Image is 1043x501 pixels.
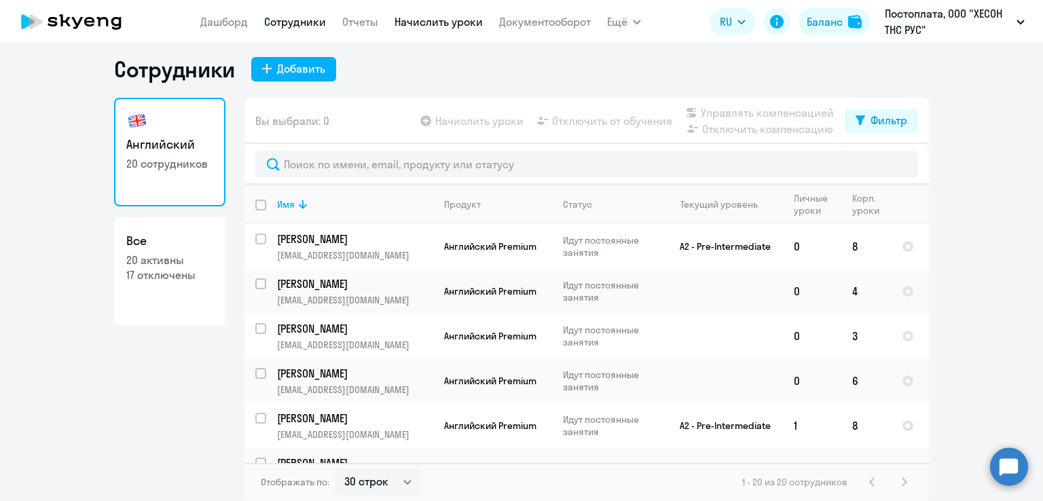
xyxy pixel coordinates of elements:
td: 8 [841,224,891,269]
a: Отчеты [342,15,378,29]
h3: Все [126,232,213,250]
p: 17 отключены [126,267,213,282]
div: Баланс [807,14,843,30]
p: [EMAIL_ADDRESS][DOMAIN_NAME] [277,339,433,351]
a: [PERSON_NAME] [277,231,433,246]
div: Корп. уроки [852,192,881,217]
a: Все20 активны17 отключены [114,217,225,326]
p: 20 активны [126,253,213,267]
p: [PERSON_NAME] [277,276,431,291]
div: Добавить [277,60,325,77]
a: Дашборд [200,15,248,29]
div: Фильтр [871,112,907,128]
div: Текущий уровень [680,198,758,210]
p: [PERSON_NAME] [277,411,431,426]
td: 1 [783,403,841,448]
img: english [126,110,148,132]
p: [PERSON_NAME] [277,231,431,246]
button: Балансbalance [799,8,870,35]
div: Имя [277,198,295,210]
a: [PERSON_NAME] [277,411,433,426]
p: [PERSON_NAME] [277,321,431,336]
input: Поиск по имени, email, продукту или статусу [255,151,918,178]
span: Английский Premium [444,285,536,297]
td: A2 - Pre-Intermediate [657,224,783,269]
button: Фильтр [845,109,918,133]
p: Идут постоянные занятия [563,279,656,303]
button: RU [710,8,755,35]
a: [PERSON_NAME] [277,321,433,336]
div: Статус [563,198,592,210]
td: 0 [783,269,841,314]
td: 0 [783,314,841,358]
div: Личные уроки [794,192,832,217]
span: Английский Premium [444,240,536,253]
div: Продукт [444,198,481,210]
button: Добавить [251,57,336,81]
h1: Сотрудники [114,56,235,83]
p: [EMAIL_ADDRESS][DOMAIN_NAME] [277,294,433,306]
p: Идут постоянные занятия [563,234,656,259]
td: 4 [841,269,891,314]
p: [PERSON_NAME] [277,456,431,470]
div: Личные уроки [794,192,841,217]
div: Продукт [444,198,551,210]
td: 0 [783,358,841,403]
span: Английский Premium [444,375,536,387]
p: Постоплата, ООО "ХЕСОН ТНС РУС" [885,5,1011,38]
p: Идут постоянные занятия [563,324,656,348]
button: Ещё [607,8,641,35]
a: Английский20 сотрудников [114,98,225,206]
p: [EMAIL_ADDRESS][DOMAIN_NAME] [277,428,433,441]
div: Корп. уроки [852,192,890,217]
span: RU [720,14,732,30]
a: [PERSON_NAME] [277,456,433,470]
div: Имя [277,198,433,210]
span: Английский Premium [444,330,536,342]
div: Текущий уровень [667,198,782,210]
a: [PERSON_NAME] [277,276,433,291]
td: A2 - Pre-Intermediate [657,403,783,448]
td: 8 [841,403,891,448]
p: [EMAIL_ADDRESS][DOMAIN_NAME] [277,249,433,261]
a: Начислить уроки [395,15,483,29]
button: Постоплата, ООО "ХЕСОН ТНС РУС" [878,5,1031,38]
span: Английский Premium [444,420,536,432]
p: 20 сотрудников [126,156,213,171]
a: [PERSON_NAME] [277,366,433,381]
p: [PERSON_NAME] [277,366,431,381]
span: 1 - 20 из 20 сотрудников [742,476,847,488]
span: Ещё [607,14,627,30]
p: [EMAIL_ADDRESS][DOMAIN_NAME] [277,384,433,396]
p: Идут постоянные занятия [563,369,656,393]
a: Сотрудники [264,15,326,29]
span: Вы выбрали: 0 [255,113,329,129]
td: 0 [783,224,841,269]
td: 3 [841,314,891,358]
img: balance [848,15,862,29]
p: Идут постоянные занятия [563,413,656,438]
a: Документооборот [499,15,591,29]
div: Статус [563,198,656,210]
h3: Английский [126,136,213,153]
td: 6 [841,358,891,403]
span: Отображать по: [261,476,329,488]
